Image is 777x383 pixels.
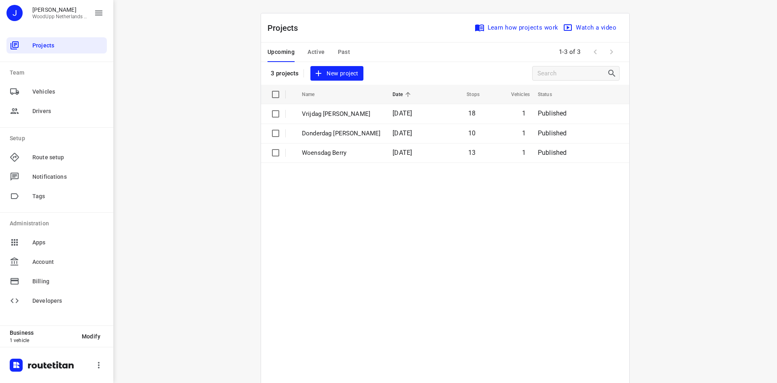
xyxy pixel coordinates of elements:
span: Notifications [32,173,104,181]
p: 1 vehicle [10,338,75,343]
div: Apps [6,234,107,250]
span: Published [538,129,567,137]
p: Projects [267,22,305,34]
div: Vehicles [6,83,107,100]
span: Date [393,90,413,99]
span: 18 [468,109,476,117]
span: Apps [32,238,104,247]
p: Jesper Elenbaas [32,6,87,13]
div: Route setup [6,149,107,165]
span: 1 [522,129,526,137]
span: Modify [82,333,100,340]
span: Past [338,47,350,57]
span: Active [308,47,325,57]
p: Business [10,330,75,336]
div: Account [6,254,107,270]
p: Setup [10,134,107,143]
span: Stops [456,90,480,99]
div: Tags [6,188,107,204]
div: Projects [6,37,107,53]
span: Status [538,90,563,99]
span: 1 [522,109,526,117]
span: Projects [32,41,104,50]
p: 3 projects [271,70,299,77]
span: Upcoming [267,47,295,57]
span: Next Page [603,44,620,60]
p: Team [10,68,107,77]
p: Vrijdag Barry [302,109,380,119]
span: Account [32,258,104,266]
span: Vehicles [32,88,104,96]
div: Drivers [6,103,107,119]
span: Published [538,149,567,156]
span: Route setup [32,153,104,162]
span: Vehicles [501,90,530,99]
span: New project [315,68,358,79]
span: [DATE] [393,129,412,137]
span: [DATE] [393,149,412,156]
button: New project [310,66,363,81]
span: [DATE] [393,109,412,117]
div: Billing [6,273,107,289]
div: J [6,5,23,21]
p: WoodUpp Netherlands B.V. [32,14,87,19]
span: Billing [32,277,104,286]
span: Developers [32,297,104,305]
span: Name [302,90,325,99]
span: 10 [468,129,476,137]
input: Search projects [537,67,607,80]
p: Woensdag Berry [302,148,380,158]
div: Notifications [6,169,107,185]
span: Published [538,109,567,117]
span: Tags [32,192,104,201]
span: Drivers [32,107,104,116]
div: Developers [6,293,107,309]
span: 1-3 of 3 [556,43,584,61]
div: Search [607,68,619,78]
span: 13 [468,149,476,156]
span: 1 [522,149,526,156]
p: Administration [10,219,107,228]
button: Modify [75,329,107,344]
p: Donderdag Belgie Berry [302,129,380,138]
span: Previous Page [587,44,603,60]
